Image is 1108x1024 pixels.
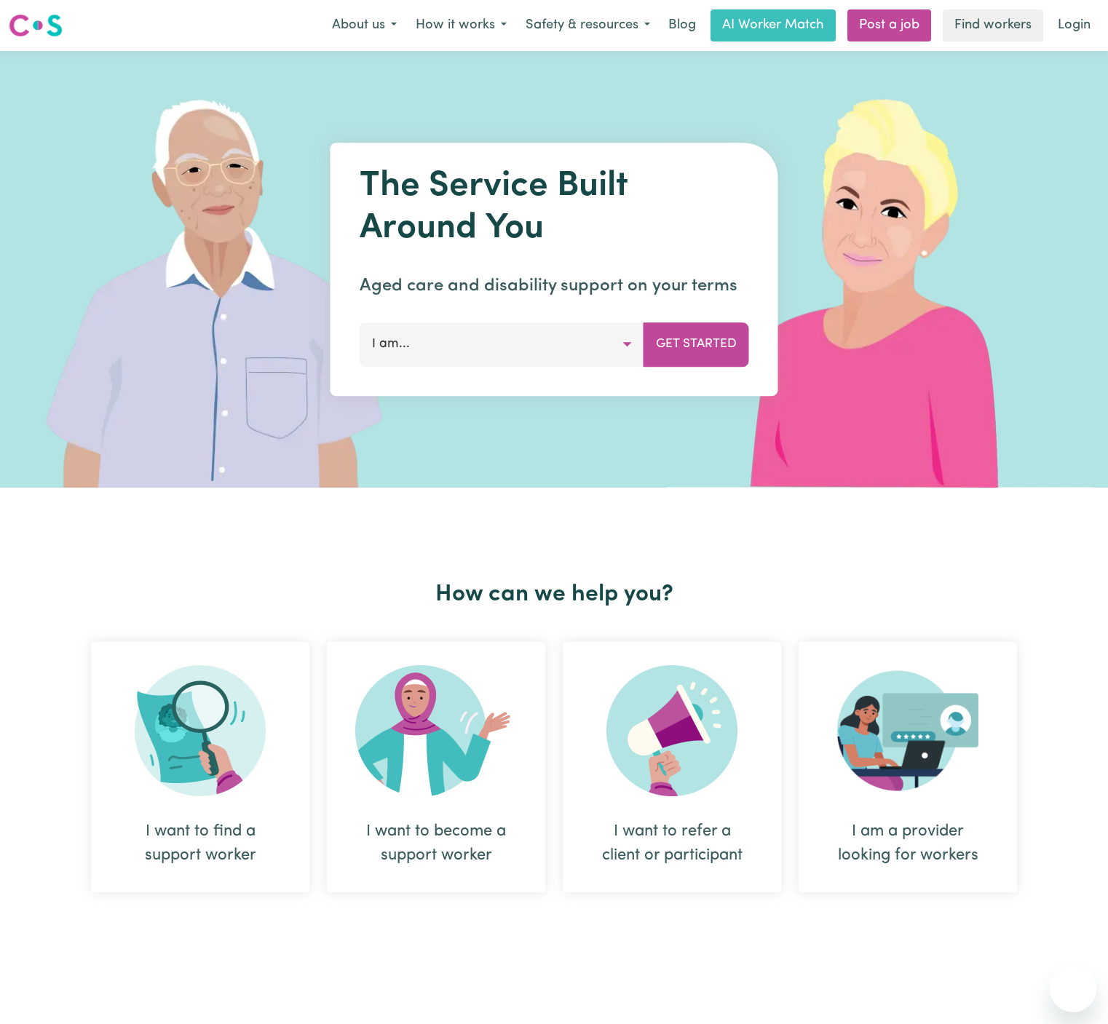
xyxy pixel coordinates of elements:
[516,10,660,41] button: Safety & resources
[135,665,266,796] img: Search
[126,819,274,868] div: I want to find a support worker
[82,581,1026,608] h2: How can we help you?
[644,322,749,366] button: Get Started
[799,642,1017,892] div: I am a provider looking for workers
[360,273,749,299] p: Aged care and disability support on your terms
[362,819,510,868] div: I want to become a support worker
[360,322,644,366] button: I am...
[1050,966,1096,1012] iframe: Button to launch messaging window
[322,10,406,41] button: About us
[943,9,1043,41] a: Find workers
[711,9,836,41] a: AI Worker Match
[598,819,746,868] div: I want to refer a client or participant
[563,642,781,892] div: I want to refer a client or participant
[355,665,517,796] img: Become Worker
[834,819,982,868] div: I am a provider looking for workers
[1049,9,1099,41] a: Login
[847,9,931,41] a: Post a job
[360,166,749,250] h1: The Service Built Around You
[406,10,516,41] button: How it works
[837,665,978,796] img: Provider
[660,9,705,41] a: Blog
[9,12,63,39] img: Careseekers logo
[91,642,309,892] div: I want to find a support worker
[606,665,737,796] img: Refer
[9,9,63,42] a: Careseekers logo
[327,642,545,892] div: I want to become a support worker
